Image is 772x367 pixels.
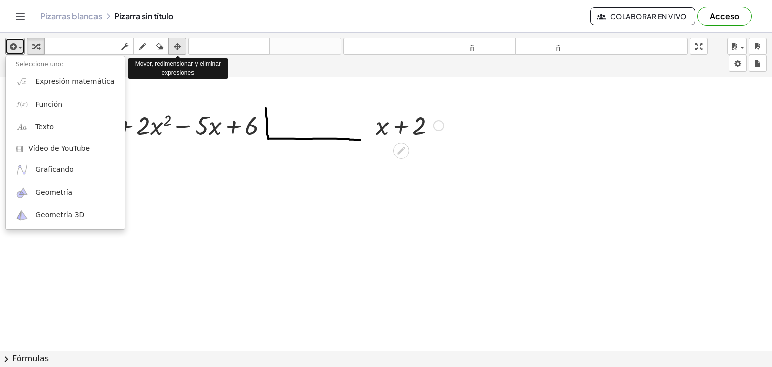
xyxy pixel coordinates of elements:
a: Geometría 3D [6,204,125,227]
font: tamaño_del_formato [518,42,685,51]
font: Seleccione uno: [16,61,63,68]
font: Fórmulas [12,354,49,363]
a: Pizarras blancas [40,11,102,21]
a: Función [6,93,125,116]
button: tamaño_del_formato [515,38,688,55]
img: ggb-3d.svg [16,209,28,222]
font: tamaño_del_formato [346,42,513,51]
button: Acceso [697,7,752,26]
font: Colaborar en vivo [610,12,687,21]
img: Aa.png [16,121,28,133]
button: teclado [44,38,116,55]
a: Graficando [6,158,125,181]
button: Colaborar en vivo [590,7,695,25]
font: Vídeo de YouTube [28,144,90,152]
button: deshacer [188,38,270,55]
a: Texto [6,116,125,138]
button: tamaño_del_formato [343,38,516,55]
font: Mover, redimensionar y eliminar expresiones [135,60,221,76]
a: Vídeo de YouTube [6,139,125,159]
font: Geometría 3D [35,211,84,219]
font: deshacer [191,42,267,51]
font: Texto [35,123,54,131]
font: rehacer [272,42,339,51]
font: teclado [47,42,114,51]
img: f_x.png [16,98,28,111]
font: Acceso [710,11,739,21]
font: Función [35,100,62,108]
button: Cambiar navegación [12,8,28,24]
img: ggb-graphing.svg [16,163,28,176]
font: Expresión matemática [35,77,114,85]
div: Editar matemáticas [393,143,409,159]
button: rehacer [269,38,341,55]
font: Graficando [35,165,74,173]
img: sqrt_x.png [16,75,28,88]
a: Geometría [6,181,125,204]
img: ggb-geometry.svg [16,187,28,199]
a: Expresión matemática [6,70,125,93]
font: Geometría [35,188,72,196]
